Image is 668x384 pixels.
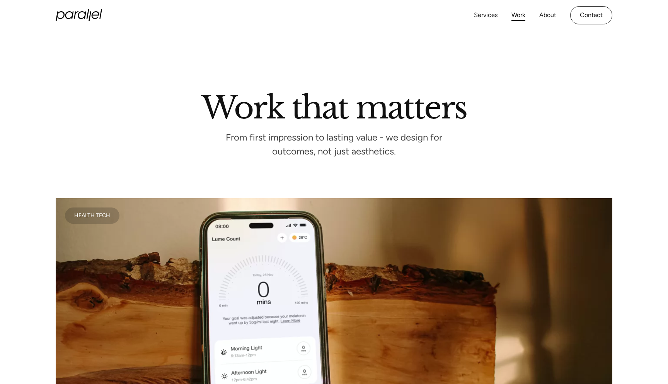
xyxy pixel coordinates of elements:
[474,10,498,21] a: Services
[74,214,110,218] div: Health Tech
[539,10,556,21] a: About
[56,9,102,21] a: home
[114,93,554,119] h2: Work that matters
[570,6,612,24] a: Contact
[218,134,450,155] p: From first impression to lasting value - we design for outcomes, not just aesthetics.
[511,10,525,21] a: Work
